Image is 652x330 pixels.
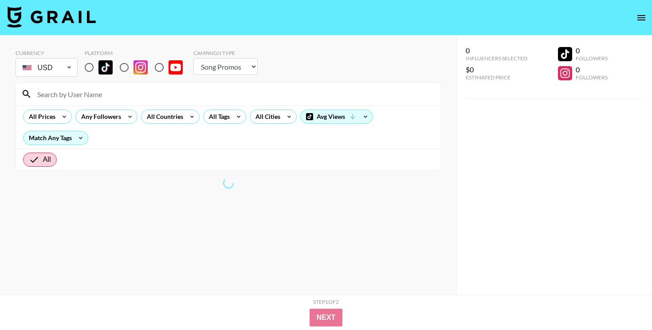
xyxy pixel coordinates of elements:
div: $0 [466,65,527,74]
div: Followers [576,74,608,81]
img: Instagram [134,60,148,75]
div: Step 1 of 2 [313,299,339,305]
div: All Prices [24,110,57,123]
div: Any Followers [76,110,123,123]
div: Match Any Tags [24,131,88,145]
div: Campaign Type [193,50,258,56]
div: All Countries [141,110,185,123]
div: All Cities [250,110,282,123]
div: Currency [16,50,78,56]
div: 0 [576,65,608,74]
div: All Tags [204,110,232,123]
div: Platform [85,50,190,56]
div: Avg Views [301,110,373,123]
span: All [43,154,51,165]
div: 0 [466,46,527,55]
div: Estimated Price [466,74,527,81]
button: open drawer [632,9,650,27]
div: 0 [576,46,608,55]
img: TikTok [98,60,113,75]
div: Followers [576,55,608,62]
input: Search by User Name [32,87,436,101]
div: Influencers Selected [466,55,527,62]
img: YouTube [169,60,183,75]
button: Next [310,309,343,326]
span: Refreshing lists, bookers, clients, countries, tags, cities, talent, talent... [223,178,234,189]
iframe: Drift Widget Chat Controller [608,286,641,319]
img: Grail Talent [7,6,96,27]
div: USD [17,60,76,75]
